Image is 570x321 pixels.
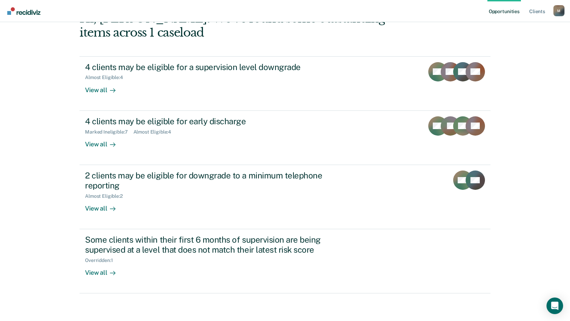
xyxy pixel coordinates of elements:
[80,111,490,165] a: 4 clients may be eligible for early dischargeMarked Ineligible:7Almost Eligible:4View all
[80,56,490,111] a: 4 clients may be eligible for a supervision level downgradeAlmost Eligible:4View all
[553,5,564,16] div: M
[85,129,133,135] div: Marked Ineligible : 7
[85,257,118,263] div: Overridden : 1
[85,116,328,126] div: 4 clients may be eligible for early discharge
[85,171,328,191] div: 2 clients may be eligible for downgrade to a minimum telephone reporting
[85,235,328,255] div: Some clients within their first 6 months of supervision are being supervised at a level that does...
[546,298,563,314] div: Open Intercom Messenger
[553,5,564,16] button: Profile dropdown button
[80,229,490,293] a: Some clients within their first 6 months of supervision are being supervised at a level that does...
[85,80,124,94] div: View all
[85,135,124,148] div: View all
[133,129,177,135] div: Almost Eligible : 4
[85,193,128,199] div: Almost Eligible : 2
[80,165,490,229] a: 2 clients may be eligible for downgrade to a minimum telephone reportingAlmost Eligible:2View all
[85,62,328,72] div: 4 clients may be eligible for a supervision level downgrade
[80,11,408,40] div: Hi, [PERSON_NAME]. We’ve found some outstanding items across 1 caseload
[85,75,129,80] div: Almost Eligible : 4
[85,199,124,212] div: View all
[7,7,40,15] img: Recidiviz
[85,263,124,276] div: View all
